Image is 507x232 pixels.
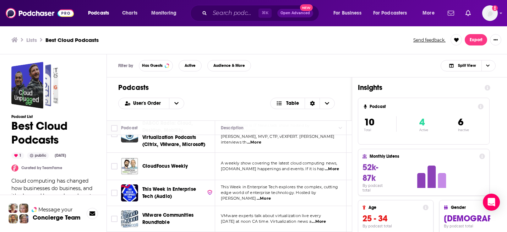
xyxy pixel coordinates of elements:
[210,7,258,19] input: Search podcasts, credits, & more...
[483,194,500,211] div: Open Intercom Messenger
[463,7,474,19] a: Show notifications dropdown
[221,161,337,166] span: A weekly show covering the latest cloud computing news,
[419,128,428,132] p: Active
[328,7,370,19] button: open menu
[305,98,320,109] div: Sort Direction
[362,224,429,228] h4: By podcast total
[300,4,313,11] span: New
[118,98,184,109] h2: Choose List sort
[179,60,202,71] button: Active
[142,186,196,199] span: This Week in Enterprise Tech (Audio)
[83,7,118,19] button: open menu
[142,163,188,169] span: CloudFocus Weekly
[118,7,142,19] a: Charts
[118,83,340,92] h1: Podcasts
[142,212,213,226] a: VMware Communities Roundtable
[221,184,338,189] span: This Week in Enterprise Tech explores the complex, cutting
[325,166,339,172] span: ...More
[33,214,81,221] h3: Concierge Team
[133,101,163,106] span: User's Order
[111,131,118,137] span: Toggle select row
[336,124,345,132] button: Column Actions
[221,166,324,171] span: [DOMAIN_NAME] happenings and events. If it is hap
[411,37,448,43] button: Send feedback.
[121,184,138,201] img: This Week in Enterprise Tech (Audio)
[19,214,28,223] img: Barbara Profile
[139,60,173,71] button: Has Guests
[370,154,476,159] h4: Monthly Listens
[11,114,95,119] h3: Podcast List
[121,158,138,175] img: CloudFocus Weekly
[38,206,73,213] span: Message your
[146,7,186,19] button: open menu
[221,134,334,145] span: [PERSON_NAME], MVP, CTP, vEXPERT. [PERSON_NAME] interviews th
[482,5,498,21] button: Show profile menu
[142,64,163,68] span: Has Guests
[221,124,244,132] div: Description
[11,62,58,109] span: Best Cloud Podcasts
[11,119,95,147] h1: Best Cloud Podcasts
[27,152,49,159] div: public
[458,128,469,132] p: Inactive
[258,9,272,18] span: ⌘ K
[197,5,326,21] div: Search podcasts, credits, & more...
[257,196,271,201] span: ...More
[419,116,425,128] span: 4
[247,140,261,145] span: ...More
[418,7,443,19] button: open menu
[151,8,176,18] span: Monitoring
[122,8,137,18] span: Charts
[207,189,213,195] img: verified Badge
[358,83,479,92] h1: Insights
[312,219,326,225] span: ...More
[121,210,138,227] img: VMware Communities Roundtable
[19,204,28,213] img: Jules Profile
[370,104,475,109] h4: Podcast
[121,124,138,132] div: Podcast
[111,190,118,196] span: Toggle select row
[286,101,299,106] span: Table
[482,5,498,21] img: User Profile
[26,37,37,43] a: Lists
[221,190,316,201] span: edge world of enterprise technology. Hosted by [PERSON_NAME]
[142,186,213,200] a: This Week in Enterprise Tech (Audio)
[9,204,18,213] img: Sydney Profile
[492,5,498,11] svg: Add a profile image
[270,98,335,109] button: Choose View
[21,166,62,170] a: Curated by TeamFame
[6,6,74,20] img: Podchaser - Follow, Share and Rate Podcasts
[207,60,251,71] button: Audience & More
[364,128,396,132] p: Total
[45,37,99,43] h3: Best Cloud Podcasts
[333,8,361,18] span: For Business
[169,98,184,109] button: open menu
[118,63,133,68] h3: Filter by
[458,64,476,68] span: Split View
[111,216,118,222] span: Toggle select row
[142,163,188,170] a: CloudFocus Weekly
[422,8,435,18] span: More
[142,212,193,225] span: VMware Communities Roundtable
[11,152,24,159] div: 1
[364,116,374,128] span: 10
[441,60,496,71] button: Choose View
[11,164,18,172] img: TeamFame
[458,116,463,128] span: 6
[221,219,311,224] span: [DATE] at noon CA time. Virtualization news a
[9,214,18,223] img: Jon Profile
[373,8,407,18] span: For Podcasters
[369,7,418,19] button: open menu
[465,34,487,45] button: Export
[11,178,95,221] span: Cloud computing has changed how businesses do business, and it's changed how we learn how to do b...
[362,213,429,224] h3: 25 - 34
[490,34,501,45] button: Show More Button
[362,162,378,183] span: 52k-87k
